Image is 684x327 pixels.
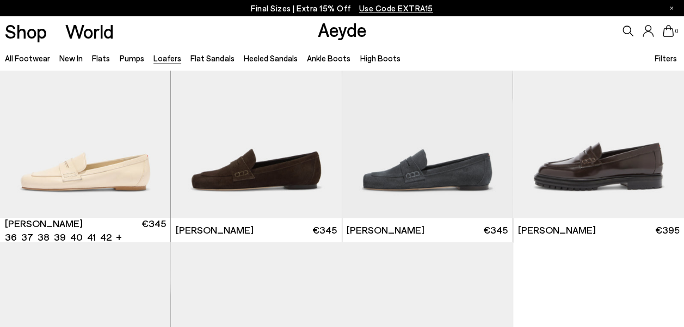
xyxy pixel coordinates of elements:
li: + [116,229,122,244]
a: 0 [663,25,674,37]
a: [PERSON_NAME] €345 [342,218,513,242]
li: 42 [100,230,112,244]
img: Leon Loafers [513,4,684,218]
a: High Boots [360,53,400,63]
span: Navigate to /collections/ss25-final-sizes [359,3,433,13]
span: [PERSON_NAME] [176,223,254,237]
li: 40 [70,230,83,244]
a: Flats [92,53,110,63]
img: Lana Suede Loafers [171,4,341,218]
span: 0 [674,28,679,34]
span: [PERSON_NAME] [5,217,83,230]
span: €395 [655,223,679,237]
a: Heeled Sandals [244,53,298,63]
li: 38 [38,230,50,244]
li: 37 [21,230,33,244]
a: [PERSON_NAME] €345 [171,218,341,242]
ul: variant [5,230,108,244]
span: €345 [483,223,508,237]
li: 39 [54,230,66,244]
a: Loafers [153,53,181,63]
a: Flat Sandals [190,53,234,63]
span: [PERSON_NAME] [347,223,424,237]
p: Final Sizes | Extra 15% Off [251,2,433,15]
a: Ankle Boots [307,53,350,63]
a: [PERSON_NAME] €395 [513,218,684,242]
li: 41 [87,230,96,244]
a: Aeyde [318,18,367,41]
a: World [65,22,114,41]
span: €345 [312,223,337,237]
span: [PERSON_NAME] [517,223,595,237]
li: 36 [5,230,17,244]
span: Filters [655,53,677,63]
img: Lana Suede Loafers [342,4,513,218]
a: All Footwear [5,53,50,63]
span: €345 [141,217,166,244]
a: Shop [5,22,47,41]
a: New In [59,53,83,63]
a: Pumps [120,53,144,63]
